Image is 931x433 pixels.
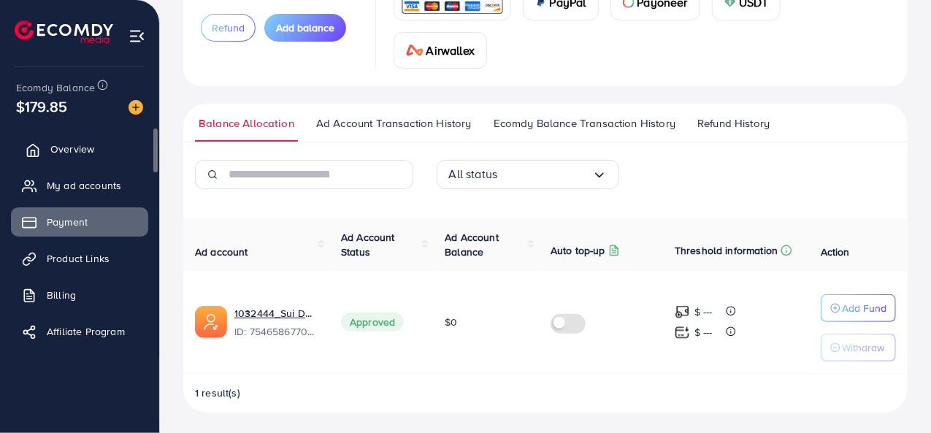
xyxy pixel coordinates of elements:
[821,245,850,259] span: Action
[675,304,690,320] img: top-up amount
[341,313,404,332] span: Approved
[406,45,424,56] img: card
[11,317,148,346] a: Affiliate Program
[47,251,110,266] span: Product Links
[195,386,240,400] span: 1 result(s)
[15,20,113,43] img: logo
[697,115,770,131] span: Refund History
[426,42,475,59] span: Airwallex
[497,163,591,185] input: Search for option
[129,100,143,115] img: image
[869,367,920,422] iframe: To enrich screen reader interactions, please activate Accessibility in Grammarly extension settings
[234,324,318,339] span: ID: 7546586770415239176
[675,242,778,259] p: Threshold information
[234,306,318,340] div: <span class='underline'>1032444_Sui Dhaga Resham_1757076861174</span></br>7546586770415239176
[47,288,76,302] span: Billing
[11,134,148,164] a: Overview
[551,242,605,259] p: Auto top-up
[842,339,884,356] p: Withdraw
[11,171,148,200] a: My ad accounts
[694,323,713,341] p: $ ---
[199,115,294,131] span: Balance Allocation
[694,303,713,321] p: $ ---
[212,20,245,35] span: Refund
[445,230,499,259] span: Ad Account Balance
[16,96,67,117] span: $179.85
[316,115,472,131] span: Ad Account Transaction History
[394,32,487,69] a: cardAirwallex
[445,315,457,329] span: $0
[437,160,619,189] div: Search for option
[341,230,395,259] span: Ad Account Status
[47,324,125,339] span: Affiliate Program
[50,142,94,156] span: Overview
[842,299,886,317] p: Add Fund
[276,20,334,35] span: Add balance
[129,28,145,45] img: menu
[16,80,95,95] span: Ecomdy Balance
[47,215,88,229] span: Payment
[675,325,690,340] img: top-up amount
[11,207,148,237] a: Payment
[449,163,498,185] span: All status
[821,294,896,322] button: Add Fund
[234,306,318,321] a: 1032444_Sui Dhaga Resham_1757076861174
[494,115,675,131] span: Ecomdy Balance Transaction History
[11,280,148,310] a: Billing
[195,306,227,338] img: ic-ads-acc.e4c84228.svg
[11,244,148,273] a: Product Links
[264,14,346,42] button: Add balance
[195,245,248,259] span: Ad account
[821,334,896,361] button: Withdraw
[201,14,256,42] button: Refund
[47,178,121,193] span: My ad accounts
